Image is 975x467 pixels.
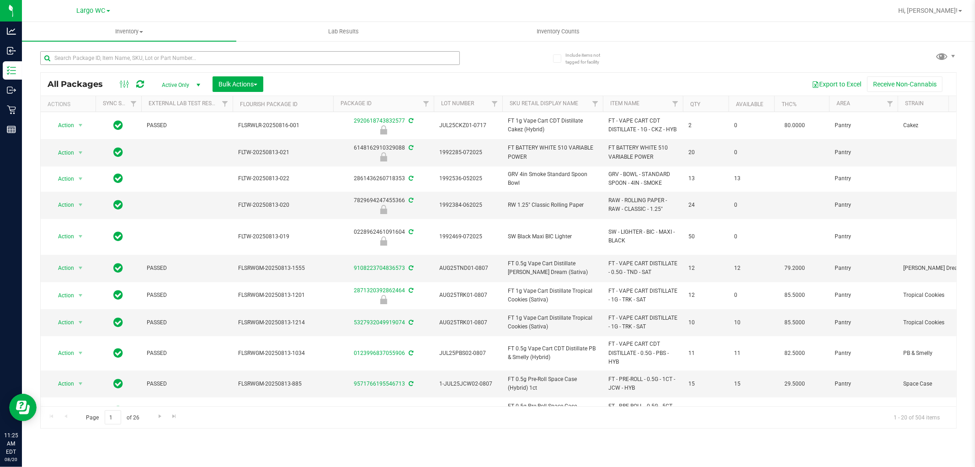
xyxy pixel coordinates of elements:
span: In Sync [114,289,123,301]
span: FLSRWGM-20250813-885 [238,380,328,388]
span: 85.5000 [780,316,810,329]
span: Sync from Compliance System [407,265,413,271]
span: 2 [688,121,723,130]
a: 2871320392862464 [354,287,405,294]
a: Sync Status [103,100,138,107]
span: 11 [688,349,723,358]
p: 11:25 AM EDT [4,431,18,456]
span: 11 [734,349,769,358]
div: Newly Received [332,152,435,161]
span: FLSRWGM-20250813-1034 [238,349,328,358]
inline-svg: Retail [7,105,16,114]
span: Pantry [835,148,892,157]
span: 0 [734,232,769,241]
a: Item Name [610,100,639,107]
button: Receive Non-Cannabis [867,76,943,92]
span: select [75,172,86,185]
span: GRV 4in Smoke Standard Spoon Bowl [508,170,597,188]
span: In Sync [114,377,123,390]
span: AUG25TRK01-0807 [439,318,497,327]
span: Pantry [835,291,892,300]
div: 2861436260718353 [332,174,435,183]
span: PASSED [147,291,227,300]
div: Newly Received [332,236,435,246]
a: THC% [782,101,797,107]
a: Lot Number [441,100,474,107]
span: PASSED [147,380,227,388]
span: 80.0000 [780,119,810,132]
span: Action [50,377,75,390]
span: PASSED [147,349,227,358]
span: 10 [688,318,723,327]
span: Inventory [22,27,236,36]
span: Sync from Compliance System [407,287,413,294]
span: PB & Smelly [903,349,972,358]
a: Inventory Counts [451,22,665,41]
span: Action [50,199,75,211]
span: 15 [688,380,723,388]
span: 1 - 20 of 504 items [886,410,947,424]
span: Hi, [PERSON_NAME]! [898,7,958,14]
span: Sync from Compliance System [407,197,413,204]
span: 0 [734,121,769,130]
span: FT 1g Vape Cart CDT Distillate Cakez (Hybrid) [508,117,597,134]
span: FLSRWGM-20250813-1214 [238,318,328,327]
a: Filter [588,96,603,112]
span: In Sync [114,199,123,211]
span: SW Black Maxi BIC Lighter [508,232,597,241]
span: Action [50,172,75,185]
span: 50 [688,232,723,241]
span: 1992384-062025 [439,201,497,209]
span: AUG25TND01-0807 [439,264,497,273]
span: FT - VAPE CART CDT DISTILLATE - 0.5G - PBS - HYB [608,340,677,366]
span: FLSRWGM-20250813-1555 [238,264,328,273]
input: Search Package ID, Item Name, SKU, Lot or Part Number... [40,51,460,65]
span: Space Case [903,380,972,388]
span: Include items not tagged for facility [565,52,611,65]
button: Bulk Actions [213,76,263,92]
span: 1992285-072025 [439,148,497,157]
span: In Sync [114,230,123,243]
span: Pantry [835,349,892,358]
span: 24 [688,201,723,209]
a: Strain [905,100,924,107]
a: Filter [668,96,683,112]
span: Bulk Actions [218,81,257,88]
a: 9571766195546713 [354,381,405,387]
span: 13 [734,174,769,183]
input: 1 [105,410,121,424]
span: Lab Results [316,27,371,36]
span: 1-JUL25JCW02-0807 [439,380,497,388]
span: FLSRWLR-20250816-001 [238,121,328,130]
span: FT 0.5g Vape Cart Distillate [PERSON_NAME] Dream (Sativa) [508,259,597,277]
span: In Sync [114,262,123,274]
span: Inventory Counts [524,27,592,36]
a: Flourish Package ID [240,101,298,107]
span: GRV - BOWL - STANDARD SPOON - 4IN - SMOKE [608,170,677,188]
span: 12 [688,264,723,273]
span: FT 0.5g Vape Cart CDT Distillate PB & Smelly (Hybrid) [508,344,597,362]
span: Action [50,146,75,159]
button: Export to Excel [806,76,867,92]
div: Quarantine [332,125,435,134]
span: 12 [734,264,769,273]
div: Newly Received [332,205,435,214]
span: 10 [734,318,769,327]
span: select [75,405,86,418]
a: Filter [126,96,141,112]
span: FLTW-20250813-020 [238,201,328,209]
span: FT - VAPE CART DISTILLATE - 1G - TRK - SAT [608,287,677,304]
span: Action [50,289,75,302]
span: Tropical Cookies [903,291,972,300]
inline-svg: Inbound [7,46,16,55]
span: 0 [734,148,769,157]
span: Pantry [835,174,892,183]
div: Actions [48,101,92,107]
a: Filter [487,96,502,112]
span: 1992469-072025 [439,232,497,241]
span: FT 0.5g Pre-Roll Space Case (Hybrid) 1ct [508,375,597,392]
span: FLTW-20250813-021 [238,148,328,157]
span: 12 [688,291,723,300]
span: In Sync [114,404,123,417]
span: FT 1g Vape Cart Distillate Tropical Cookies (Sativa) [508,287,597,304]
